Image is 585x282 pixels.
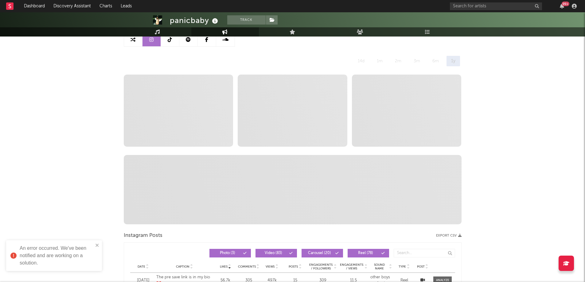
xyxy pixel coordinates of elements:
span: Engagements / Followers [309,263,333,270]
div: 99 + [562,2,569,6]
div: panicbaby [170,15,220,25]
div: 2m [390,56,406,66]
span: Photo ( 3 ) [213,251,242,255]
div: 3m [409,56,425,66]
span: Carousel ( 20 ) [306,251,334,255]
button: Video(83) [255,249,297,257]
button: close [95,243,99,249]
span: Posts [289,265,298,268]
button: Carousel(20) [302,249,343,257]
span: Video ( 83 ) [259,251,288,255]
span: Likes [220,265,228,268]
button: Export CSV [436,234,462,238]
span: Date [138,265,145,268]
div: 14d [353,56,369,66]
span: Post [417,265,425,268]
span: Caption [176,265,189,268]
span: Instagram Posts [124,232,162,239]
span: Reel ( 78 ) [352,251,380,255]
div: 6m [428,56,443,66]
div: An error occurred. We've been notified and are working on a solution. [20,245,93,267]
button: Track [227,15,266,25]
button: Photo(3) [209,249,251,257]
span: Comments [238,265,256,268]
input: Search... [394,249,455,257]
span: Views [266,265,275,268]
span: Engagements / Views [340,263,364,270]
span: Sound Name [370,263,388,270]
button: 99+ [560,4,564,9]
div: 1y [447,56,460,66]
span: Type [399,265,406,268]
input: Search for artists [450,2,542,10]
button: Reel(78) [348,249,389,257]
div: 1m [372,56,387,66]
